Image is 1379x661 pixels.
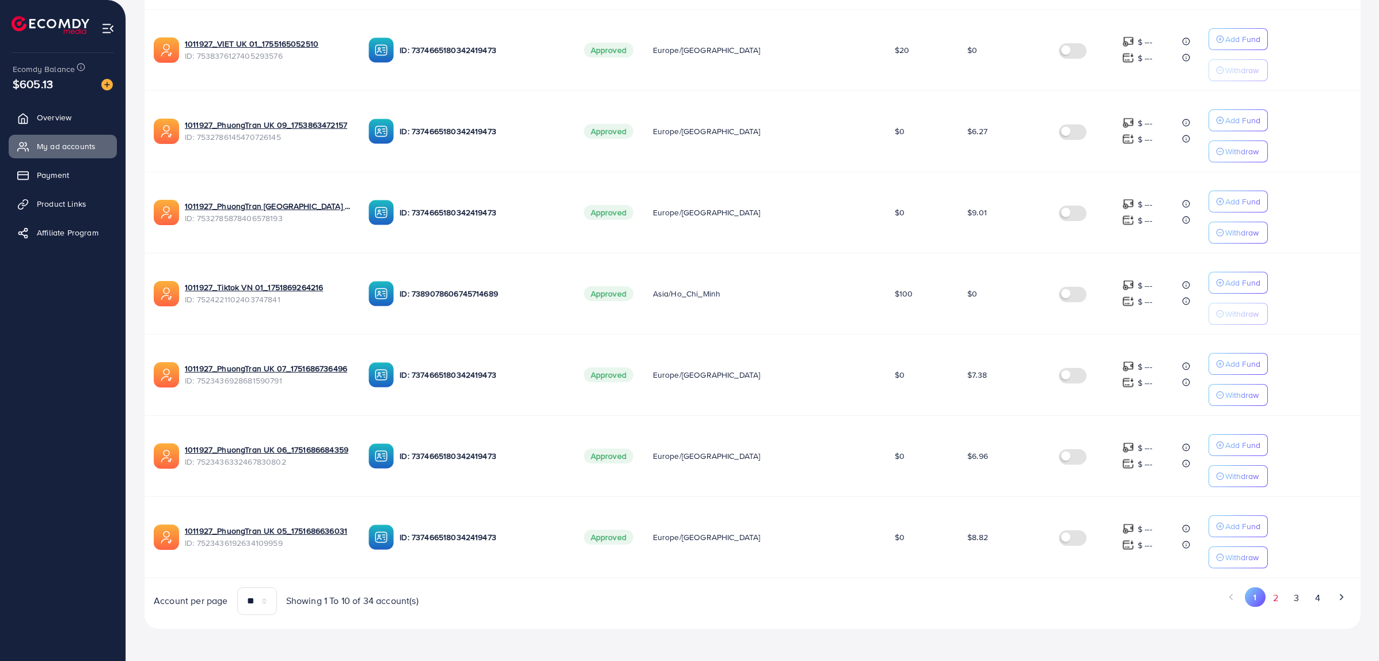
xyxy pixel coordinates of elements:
[185,375,350,386] span: ID: 7523436928681590791
[967,207,987,218] span: $9.01
[37,112,71,123] span: Overview
[653,44,761,56] span: Europe/[GEOGRAPHIC_DATA]
[369,200,394,225] img: ic-ba-acc.ded83a64.svg
[185,363,350,386] div: <span class='underline'>1011927_PhuongTran UK 07_1751686736496</span></br>7523436928681590791
[154,119,179,144] img: ic-ads-acc.e4c84228.svg
[400,449,565,463] p: ID: 7374665180342419473
[1122,458,1134,470] img: top-up amount
[400,124,565,138] p: ID: 7374665180342419473
[400,43,565,57] p: ID: 7374665180342419473
[1122,36,1134,48] img: top-up amount
[1209,303,1268,325] button: Withdraw
[1209,384,1268,406] button: Withdraw
[895,207,905,218] span: $0
[185,363,347,374] a: 1011927_PhuongTran UK 07_1751686736496
[762,587,1351,609] ul: Pagination
[369,119,394,144] img: ic-ba-acc.ded83a64.svg
[1225,195,1260,208] p: Add Fund
[584,286,633,301] span: Approved
[1122,539,1134,551] img: top-up amount
[1138,538,1152,552] p: $ ---
[185,456,350,468] span: ID: 7523436332467830802
[1122,523,1134,535] img: top-up amount
[1122,279,1134,291] img: top-up amount
[1225,550,1259,564] p: Withdraw
[584,43,633,58] span: Approved
[1122,377,1134,389] img: top-up amount
[154,594,228,607] span: Account per page
[584,124,633,139] span: Approved
[185,444,350,468] div: <span class='underline'>1011927_PhuongTran UK 06_1751686684359</span></br>7523436332467830802
[37,227,98,238] span: Affiliate Program
[967,450,988,462] span: $6.96
[1138,35,1152,49] p: $ ---
[185,282,350,305] div: <span class='underline'>1011927_Tiktok VN 01_1751869264216</span></br>7524221102403747841
[185,444,348,455] a: 1011927_PhuongTran UK 06_1751686684359
[584,205,633,220] span: Approved
[895,288,913,299] span: $100
[154,525,179,550] img: ic-ads-acc.e4c84228.svg
[185,119,350,143] div: <span class='underline'>1011927_PhuongTran UK 09_1753863472157</span></br>7532786145470726145
[1225,307,1259,321] p: Withdraw
[12,73,54,95] span: $605.13
[895,126,905,137] span: $0
[1122,198,1134,210] img: top-up amount
[1122,52,1134,64] img: top-up amount
[653,531,761,543] span: Europe/[GEOGRAPHIC_DATA]
[895,450,905,462] span: $0
[1225,388,1259,402] p: Withdraw
[185,294,350,305] span: ID: 7524221102403747841
[1138,457,1152,471] p: $ ---
[967,44,977,56] span: $0
[1138,132,1152,146] p: $ ---
[9,164,117,187] a: Payment
[154,443,179,469] img: ic-ads-acc.e4c84228.svg
[1209,434,1268,456] button: Add Fund
[653,126,761,137] span: Europe/[GEOGRAPHIC_DATA]
[1209,109,1268,131] button: Add Fund
[1209,353,1268,375] button: Add Fund
[1245,587,1265,607] button: Go to page 1
[1122,117,1134,129] img: top-up amount
[400,206,565,219] p: ID: 7374665180342419473
[185,282,323,293] a: 1011927_Tiktok VN 01_1751869264216
[1225,469,1259,483] p: Withdraw
[1122,295,1134,307] img: top-up amount
[1209,59,1268,81] button: Withdraw
[369,281,394,306] img: ic-ba-acc.ded83a64.svg
[9,221,117,244] a: Affiliate Program
[1209,222,1268,244] button: Withdraw
[1122,133,1134,145] img: top-up amount
[1307,587,1328,609] button: Go to page 4
[1225,438,1260,452] p: Add Fund
[185,537,350,549] span: ID: 7523436192634109959
[185,38,350,62] div: <span class='underline'>1011927_VIET UK 01_1755165052510</span></br>7538376127405293576
[369,37,394,63] img: ic-ba-acc.ded83a64.svg
[185,50,350,62] span: ID: 7538376127405293576
[1266,587,1286,609] button: Go to page 2
[1225,113,1260,127] p: Add Fund
[286,594,419,607] span: Showing 1 To 10 of 34 account(s)
[1209,465,1268,487] button: Withdraw
[895,369,905,381] span: $0
[1225,145,1259,158] p: Withdraw
[9,135,117,158] a: My ad accounts
[584,530,633,545] span: Approved
[37,140,96,152] span: My ad accounts
[1225,357,1260,371] p: Add Fund
[185,200,350,212] a: 1011927_PhuongTran [GEOGRAPHIC_DATA] 08_1753863400059
[1138,51,1152,65] p: $ ---
[185,525,347,537] a: 1011927_PhuongTran UK 05_1751686636031
[185,131,350,143] span: ID: 7532786145470726145
[1286,587,1307,609] button: Go to page 3
[1225,226,1259,240] p: Withdraw
[1122,442,1134,454] img: top-up amount
[185,525,350,549] div: <span class='underline'>1011927_PhuongTran UK 05_1751686636031</span></br>7523436192634109959
[369,362,394,388] img: ic-ba-acc.ded83a64.svg
[13,63,75,75] span: Ecomdy Balance
[369,443,394,469] img: ic-ba-acc.ded83a64.svg
[1138,116,1152,130] p: $ ---
[1209,191,1268,212] button: Add Fund
[1138,360,1152,374] p: $ ---
[895,531,905,543] span: $0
